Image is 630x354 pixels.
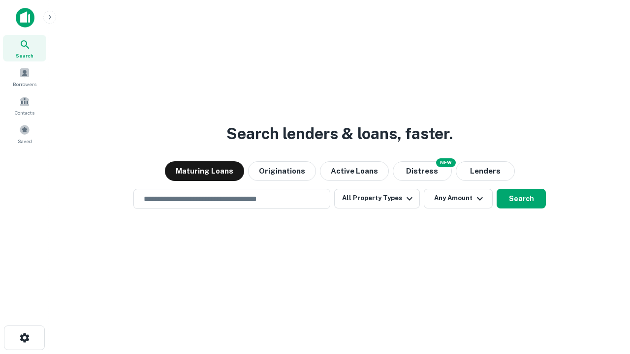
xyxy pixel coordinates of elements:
a: Saved [3,120,46,147]
span: Saved [18,137,32,145]
a: Contacts [3,92,46,118]
h3: Search lenders & loans, faster. [226,122,453,146]
button: All Property Types [334,189,420,208]
span: Search [16,52,33,59]
span: Contacts [15,109,34,117]
a: Borrowers [3,63,46,90]
button: Active Loans [320,161,389,181]
button: Search distressed loans with lien and other non-mortgage details. [393,161,452,181]
button: Search [497,189,546,208]
button: Maturing Loans [165,161,244,181]
button: Originations [248,161,316,181]
iframe: Chat Widget [581,275,630,323]
span: Borrowers [13,80,36,88]
img: capitalize-icon.png [16,8,34,28]
a: Search [3,35,46,61]
button: Lenders [456,161,515,181]
div: NEW [436,158,456,167]
button: Any Amount [424,189,493,208]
